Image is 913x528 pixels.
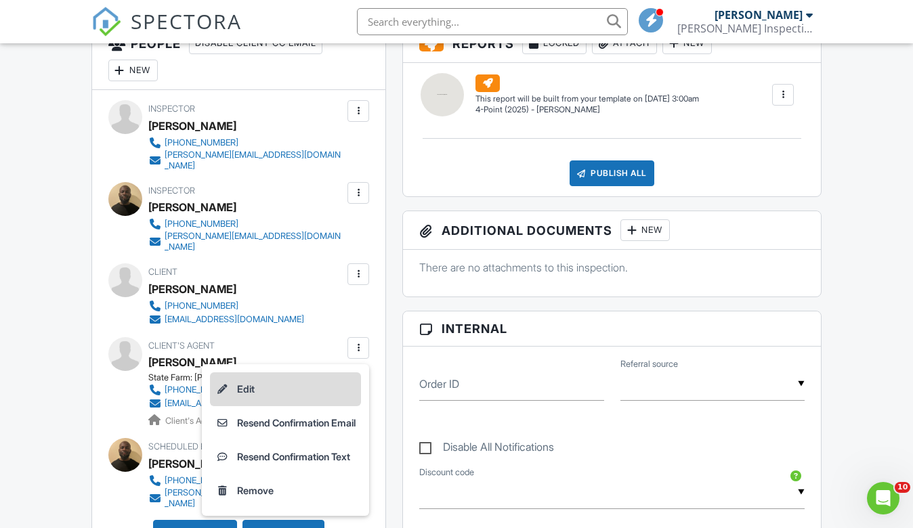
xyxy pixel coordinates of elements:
div: [EMAIL_ADDRESS][DOMAIN_NAME] [165,398,304,409]
input: Search everything... [357,8,628,35]
div: [PHONE_NUMBER] [165,219,238,229]
span: Inspector [148,185,195,196]
label: Order ID [419,376,459,391]
div: Russell Inspections [677,22,813,35]
h3: Internal [403,311,821,347]
div: State Farm: [PERSON_NAME] [148,372,315,383]
span: Client [148,267,177,277]
div: [PERSON_NAME] [148,454,236,474]
a: [PHONE_NUMBER] [148,474,344,487]
a: [PERSON_NAME][EMAIL_ADDRESS][DOMAIN_NAME] [148,487,344,509]
span: Inspector [148,104,195,114]
span: Client's Agent [148,340,215,351]
label: Disable All Notifications [419,441,554,458]
span: Client's Agent - [165,416,230,426]
a: [PHONE_NUMBER] [148,217,344,231]
a: Remove [210,474,361,508]
h3: Additional Documents [403,211,821,250]
a: [PHONE_NUMBER] [148,299,304,313]
div: Disable Client CC Email [189,32,322,54]
img: The Best Home Inspection Software - Spectora [91,7,121,37]
div: New [108,60,158,81]
div: [PERSON_NAME] [148,279,236,299]
div: [PERSON_NAME] [148,116,236,136]
div: New [662,32,712,54]
div: [PERSON_NAME][EMAIL_ADDRESS][DOMAIN_NAME] [165,150,344,171]
span: 10 [895,482,910,493]
div: [PERSON_NAME] [715,8,803,22]
h3: Reports [403,24,821,63]
a: [PERSON_NAME][EMAIL_ADDRESS][DOMAIN_NAME] [148,231,344,252]
div: This report will be built from your template on [DATE] 3:00am [475,93,699,104]
a: [PERSON_NAME][EMAIL_ADDRESS][DOMAIN_NAME] [148,150,344,171]
div: [PHONE_NUMBER] [165,475,238,486]
div: New [620,219,670,241]
a: [EMAIL_ADDRESS][DOMAIN_NAME] [148,397,304,410]
a: Edit [210,372,361,406]
iframe: Intercom live chat [867,482,899,514]
span: SPECTORA [131,7,242,35]
div: [PHONE_NUMBER] [165,384,238,395]
a: [PERSON_NAME] [148,352,236,372]
div: [PERSON_NAME][EMAIL_ADDRESS][DOMAIN_NAME] [165,487,344,509]
div: Attach [592,32,657,54]
div: Locked [522,32,587,54]
a: [EMAIL_ADDRESS][DOMAIN_NAME] [148,313,304,326]
a: Resend Confirmation Text [210,440,361,474]
a: Resend Confirmation Email [210,406,361,440]
div: 4-Point (2025) - [PERSON_NAME] [475,104,699,116]
div: [PHONE_NUMBER] [165,301,238,311]
label: Referral source [620,358,678,370]
div: [PERSON_NAME][EMAIL_ADDRESS][DOMAIN_NAME] [165,231,344,252]
div: [PERSON_NAME] [148,197,236,217]
a: [PHONE_NUMBER] [148,383,304,397]
label: Discount code [419,466,474,479]
div: Publish All [570,160,654,186]
span: Scheduled By [148,441,211,452]
h3: People [92,24,385,90]
p: There are no attachments to this inspection. [419,260,805,275]
div: [EMAIL_ADDRESS][DOMAIN_NAME] [165,314,304,325]
a: [PHONE_NUMBER] [148,136,344,150]
div: [PHONE_NUMBER] [165,137,238,148]
a: SPECTORA [91,18,242,47]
